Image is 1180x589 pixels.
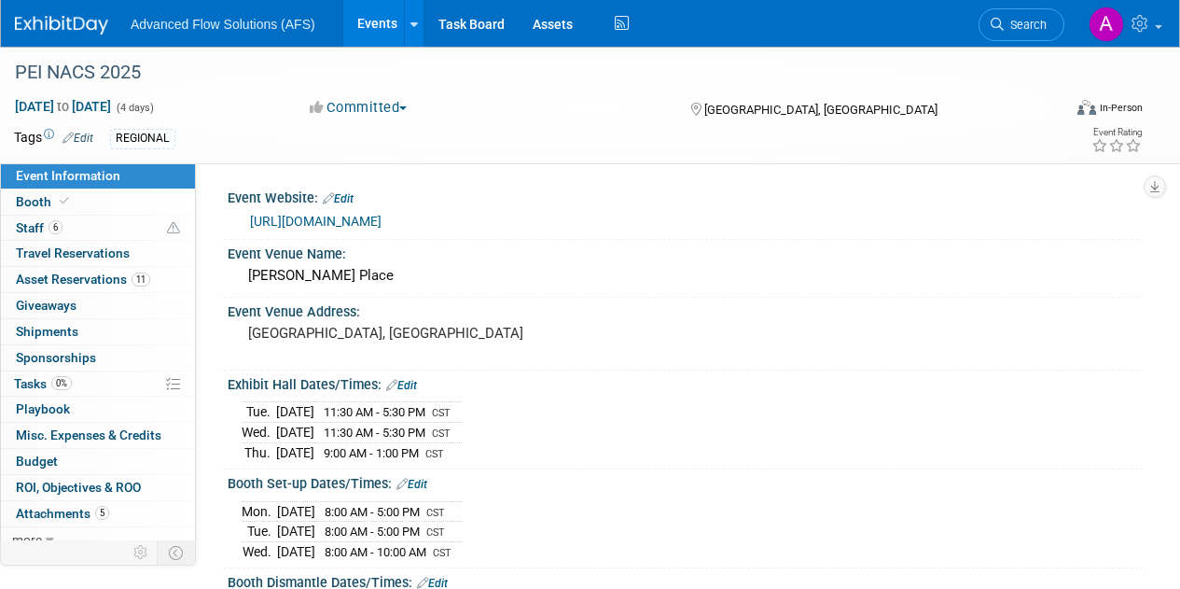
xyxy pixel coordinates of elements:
[979,8,1064,41] a: Search
[12,532,42,547] span: more
[1091,128,1142,137] div: Event Rating
[426,507,445,519] span: CST
[1,345,195,371] a: Sponsorships
[425,448,444,460] span: CST
[433,547,451,559] span: CST
[978,97,1143,125] div: Event Format
[242,442,276,462] td: Thu.
[1,397,195,422] a: Playbook
[1,241,195,266] a: Travel Reservations
[1,527,195,553] a: more
[704,103,937,117] span: [GEOGRAPHIC_DATA], [GEOGRAPHIC_DATA]
[14,376,72,391] span: Tasks
[228,240,1143,263] div: Event Venue Name:
[323,192,354,205] a: Edit
[1,189,195,215] a: Booth
[1,319,195,344] a: Shipments
[324,405,425,419] span: 11:30 AM - 5:30 PM
[426,526,445,539] span: CST
[62,132,93,145] a: Edit
[242,501,277,522] td: Mon.
[125,540,158,565] td: Personalize Event Tab Strip
[386,379,417,392] a: Edit
[1,475,195,500] a: ROI, Objectives & ROO
[8,56,1047,90] div: PEI NACS 2025
[14,128,93,149] td: Tags
[54,99,72,114] span: to
[16,168,120,183] span: Event Information
[15,16,108,35] img: ExhibitDay
[242,261,1129,290] div: [PERSON_NAME] Place
[242,541,277,561] td: Wed.
[131,17,315,32] span: Advanced Flow Solutions (AFS)
[248,325,589,342] pre: [GEOGRAPHIC_DATA], [GEOGRAPHIC_DATA]
[242,522,277,542] td: Tue.
[16,245,130,260] span: Travel Reservations
[276,423,314,443] td: [DATE]
[16,506,109,521] span: Attachments
[1,293,195,318] a: Giveaways
[115,102,154,114] span: (4 days)
[325,545,426,559] span: 8:00 AM - 10:00 AM
[16,350,96,365] span: Sponsorships
[16,272,150,287] span: Asset Reservations
[16,194,73,209] span: Booth
[16,401,70,416] span: Playbook
[16,428,161,442] span: Misc. Expenses & Credits
[158,540,196,565] td: Toggle Event Tabs
[132,273,150,287] span: 11
[276,442,314,462] td: [DATE]
[16,454,58,469] span: Budget
[432,407,451,419] span: CST
[277,501,315,522] td: [DATE]
[1,372,195,397] a: Tasks0%
[325,505,420,519] span: 8:00 AM - 5:00 PM
[1,423,195,448] a: Misc. Expenses & Credits
[325,525,420,539] span: 8:00 AM - 5:00 PM
[228,470,1143,494] div: Booth Set-up Dates/Times:
[51,376,72,390] span: 0%
[324,446,419,460] span: 9:00 AM - 1:00 PM
[14,98,112,115] span: [DATE] [DATE]
[95,506,109,520] span: 5
[277,522,315,542] td: [DATE]
[167,220,180,237] span: Potential Scheduling Conflict -- at least one attendee is tagged in another overlapping event.
[303,98,414,118] button: Committed
[1099,101,1143,115] div: In-Person
[324,426,425,440] span: 11:30 AM - 5:30 PM
[396,478,427,491] a: Edit
[60,196,69,206] i: Booth reservation complete
[16,220,62,235] span: Staff
[228,298,1143,321] div: Event Venue Address:
[49,220,62,234] span: 6
[1,163,195,189] a: Event Information
[16,480,141,495] span: ROI, Objectives & ROO
[1,449,195,474] a: Budget
[1,216,195,241] a: Staff6
[110,129,175,148] div: REGIONAL
[1077,100,1096,115] img: Format-Inperson.png
[1,267,195,292] a: Asset Reservations11
[250,214,382,229] a: [URL][DOMAIN_NAME]
[1089,7,1124,42] img: Alyson Makin
[277,541,315,561] td: [DATE]
[242,423,276,443] td: Wed.
[242,402,276,423] td: Tue.
[228,184,1143,208] div: Event Website:
[228,371,1143,395] div: Exhibit Hall Dates/Times:
[276,402,314,423] td: [DATE]
[16,324,78,339] span: Shipments
[1004,18,1047,32] span: Search
[16,298,76,313] span: Giveaways
[432,428,451,440] span: CST
[1,501,195,526] a: Attachments5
